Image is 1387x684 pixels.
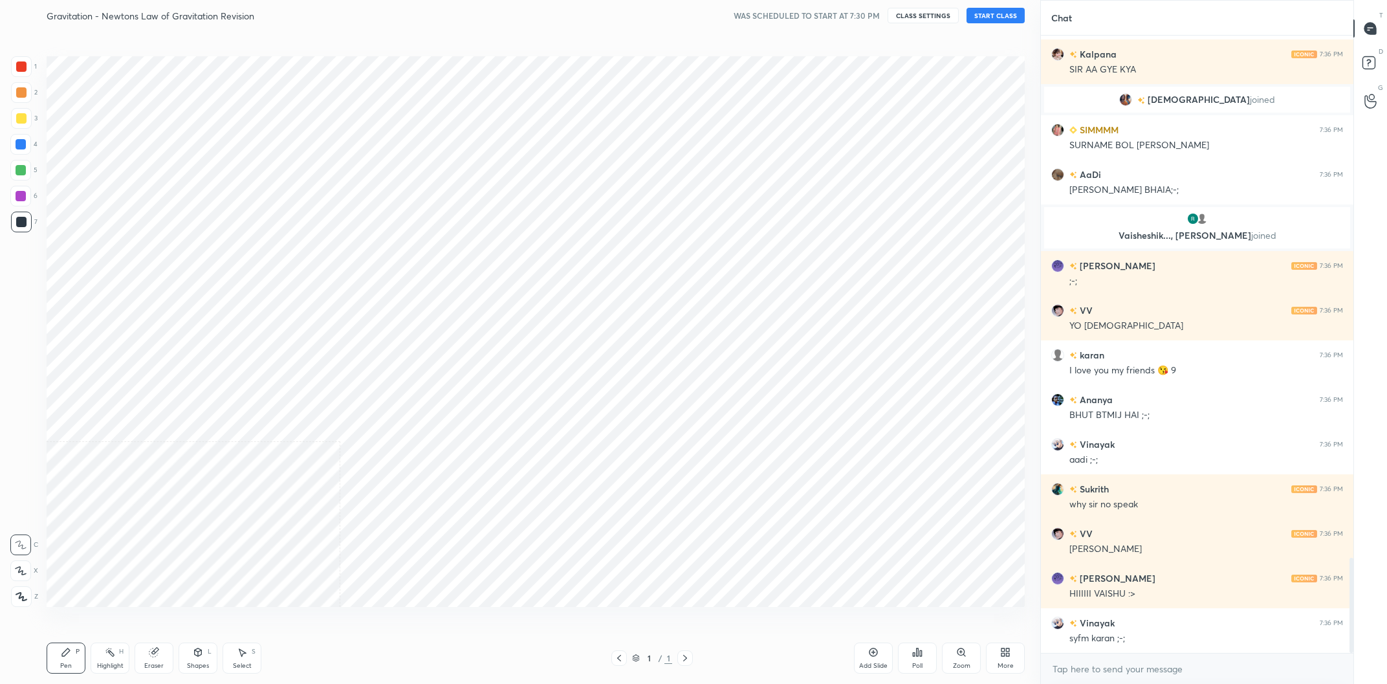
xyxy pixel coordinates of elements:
[1069,63,1343,76] div: SIR AA GYE KYA
[1291,307,1317,314] img: iconic-light.a09c19a4.png
[1069,307,1077,314] img: no-rating-badge.077c3623.svg
[1077,348,1104,362] h6: karan
[1148,94,1250,105] span: [DEMOGRAPHIC_DATA]
[1320,396,1343,404] div: 7:36 PM
[1251,229,1276,241] span: joined
[1069,409,1343,422] div: BHUT BTMIJ HAI ;-;
[1069,543,1343,556] div: [PERSON_NAME]
[1052,230,1342,241] p: Vaisheshik..., [PERSON_NAME]
[1320,619,1343,627] div: 7:36 PM
[1320,171,1343,179] div: 7:36 PM
[1077,527,1093,540] h6: VV
[1077,571,1155,585] h6: [PERSON_NAME]
[1051,483,1064,496] img: b31c9bbf81cc4b77b0790118e0e4662f.jpg
[1069,620,1077,627] img: no-rating-badge.077c3623.svg
[1320,50,1343,58] div: 7:36 PM
[1069,397,1077,404] img: no-rating-badge.077c3623.svg
[1379,47,1383,56] p: D
[1051,124,1064,137] img: 8f0133de86a14ce0b5e21ddffaa8d938.jpg
[1077,303,1093,317] h6: VV
[1051,572,1064,585] img: 2767a67112e94cc28de62af8faae7492.jpg
[1069,441,1077,448] img: no-rating-badge.077c3623.svg
[1320,126,1343,134] div: 7:36 PM
[1069,320,1343,333] div: YO [DEMOGRAPHIC_DATA]
[1379,10,1383,20] p: T
[1137,97,1145,104] img: no-rating-badge.077c3623.svg
[1069,454,1343,467] div: aadi ;-;
[1077,393,1113,406] h6: Ananya
[1077,168,1101,181] h6: AaDi
[1069,352,1077,359] img: no-rating-badge.077c3623.svg
[1051,349,1064,362] img: default.png
[1051,48,1064,61] img: b7f4d7c9e45c432ab08d207a26dfd726.jpg
[1069,531,1077,538] img: no-rating-badge.077c3623.svg
[1186,212,1199,225] img: 931328835a7b48bdaaca5b413c7ef234.56503721_3
[1119,93,1132,106] img: db7c069a5d0646709516ecdc614a252a.jpg
[1041,1,1082,35] p: Chat
[1077,482,1109,496] h6: Sukrith
[1051,527,1064,540] img: 90ab8f789d894e75ae700ac66851f3cb.jpg
[1250,94,1275,105] span: joined
[1069,184,1343,197] div: [PERSON_NAME] BHAIA;-;
[1320,485,1343,493] div: 7:36 PM
[1069,575,1077,582] img: no-rating-badge.077c3623.svg
[1069,263,1077,270] img: no-rating-badge.077c3623.svg
[1320,530,1343,538] div: 7:36 PM
[1069,51,1077,58] img: no-rating-badge.077c3623.svg
[1051,438,1064,451] img: 2fddae35430146e2b23586a46c050097.jpg
[1196,212,1208,225] img: default.png
[1069,364,1343,377] div: I love you my friends 😘 9
[1320,351,1343,359] div: 7:36 PM
[1077,259,1155,272] h6: [PERSON_NAME]
[1051,304,1064,317] img: 90ab8f789d894e75ae700ac66851f3cb.jpg
[1320,441,1343,448] div: 7:36 PM
[1291,262,1317,270] img: iconic-light.a09c19a4.png
[1051,393,1064,406] img: f7d9f2890f50499da83d22c3b64db97b.jpg
[1069,171,1077,179] img: no-rating-badge.077c3623.svg
[1069,139,1343,152] div: SURNAME BOL [PERSON_NAME]
[1069,126,1077,134] img: Learner_Badge_beginner_1_8b307cf2a0.svg
[1291,50,1317,58] img: iconic-light.a09c19a4.png
[1291,575,1317,582] img: iconic-light.a09c19a4.png
[1077,437,1115,451] h6: Vinayak
[1051,259,1064,272] img: 2767a67112e94cc28de62af8faae7492.jpg
[1291,485,1317,493] img: iconic-light.a09c19a4.png
[1069,498,1343,511] div: why sir no speak
[1077,616,1115,630] h6: Vinayak
[1320,262,1343,270] div: 7:36 PM
[1051,617,1064,630] img: 2fddae35430146e2b23586a46c050097.jpg
[1077,123,1119,137] h6: SIMMMM
[1069,632,1343,645] div: syfm karan ;-;
[1320,575,1343,582] div: 7:36 PM
[1320,307,1343,314] div: 7:36 PM
[1077,47,1117,61] h6: Kalpana
[1041,36,1353,653] div: grid
[1069,486,1077,493] img: no-rating-badge.077c3623.svg
[1069,588,1343,601] div: HIIIIII VAISHU :>
[1069,275,1343,288] div: ;-;
[1051,168,1064,181] img: 46fff6bd746c4f989a671f6e11e0e4aa.jpg
[1291,530,1317,538] img: iconic-light.a09c19a4.png
[1378,83,1383,93] p: G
